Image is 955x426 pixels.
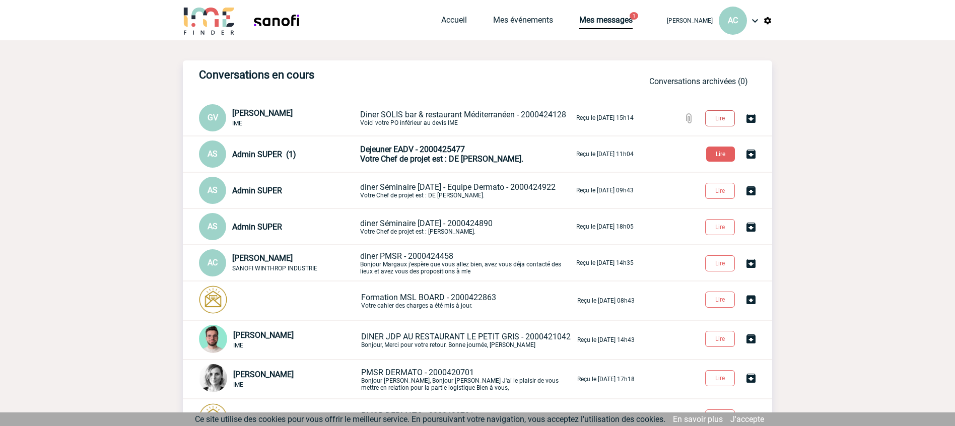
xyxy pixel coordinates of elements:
[208,113,218,122] span: GV
[698,149,745,158] a: Lire
[705,110,735,126] button: Lire
[493,15,553,29] a: Mes événements
[360,219,574,235] p: Votre Chef de projet est : [PERSON_NAME].
[576,223,634,230] p: Reçu le [DATE] 18h05
[199,221,634,231] a: AS Admin SUPER diner Séminaire [DATE] - 2000424890Votre Chef de projet est : [PERSON_NAME]. Reçu ...
[697,222,745,231] a: Lire
[705,292,735,308] button: Lire
[577,336,635,343] p: Reçu le [DATE] 14h43
[199,257,634,267] a: AC [PERSON_NAME] SANOFI WINTHROP INDUSTRIE diner PMSR - 2000424458Bonjour Margaux j'espère que vo...
[361,293,496,302] span: Formation MSL BOARD - 2000422863
[705,219,735,235] button: Lire
[199,140,358,168] div: Conversation privée : Client - Agence
[705,183,735,199] button: Lire
[361,368,575,391] p: Bonjour [PERSON_NAME], Bonjour [PERSON_NAME] J'ai le plaisir de vous mettre en relation pour la p...
[232,186,282,195] span: Admin SUPER
[360,110,566,119] span: Diner SOLIS bar & restaurant Méditerranéen - 2000424128
[745,112,757,124] img: Archiver la conversation
[360,154,523,164] span: Votre Chef de projet est : DE [PERSON_NAME].
[208,149,218,159] span: AS
[232,150,296,159] span: Admin SUPER (1)
[195,414,665,424] span: Ce site utilise des cookies pour vous offrir le meilleur service. En poursuivant votre navigation...
[199,112,634,122] a: GV [PERSON_NAME] IME Diner SOLIS bar & restaurant Méditerranéen - 2000424128Voici votre PO inféri...
[233,342,243,349] span: IME
[199,286,227,314] img: photonotifcontact.png
[199,334,635,344] a: [PERSON_NAME] IME DINER JDP AU RESTAURANT LE PETIT GRIS - 2000421042Bonjour, Merci pour votre ret...
[232,120,242,127] span: IME
[745,221,757,233] img: Archiver la conversation
[199,177,358,204] div: Conversation privée : Client - Agence
[233,381,243,388] span: IME
[630,12,638,20] button: 1
[697,185,745,195] a: Lire
[577,376,635,383] p: Reçu le [DATE] 17h18
[233,330,294,340] span: [PERSON_NAME]
[360,145,465,154] span: Dejeuner EADV - 2000425477
[199,325,359,355] div: Conversation privée : Client - Agence
[199,149,634,158] a: AS Admin SUPER (1) Dejeuner EADV - 2000425477Votre Chef de projet est : DE [PERSON_NAME]. Reçu le...
[232,265,317,272] span: SANOFI WINTHROP INDUSTRIE
[577,297,635,304] p: Reçu le [DATE] 08h43
[745,294,757,306] img: Archiver la conversation
[208,222,218,231] span: AS
[730,414,764,424] a: J'accepte
[576,259,634,266] p: Reçu le [DATE] 14h35
[745,148,757,160] img: Archiver la conversation
[199,68,501,81] h3: Conversations en cours
[361,332,575,348] p: Bonjour, Merci pour votre retour. Bonne journée, [PERSON_NAME]
[360,110,574,126] p: Voici votre PO inférieur au devis IME
[232,222,282,232] span: Admin SUPER
[208,258,218,267] span: AC
[705,409,735,425] button: Lire
[199,364,359,394] div: Conversation commune : Client - Fournisseur - Agence
[673,414,723,424] a: En savoir plus
[208,185,218,195] span: AS
[199,374,635,383] a: [PERSON_NAME] IME PMSR DERMATO - 2000420701Bonjour [PERSON_NAME], Bonjour [PERSON_NAME] J'ai le p...
[576,187,634,194] p: Reçu le [DATE] 09h43
[667,17,713,24] span: [PERSON_NAME]
[360,251,574,275] p: Bonjour Margaux j'espère que vous allez bien, avez vous déja contacté des lieux et avez vous des ...
[579,15,633,29] a: Mes messages
[697,412,745,421] a: Lire
[233,370,294,379] span: [PERSON_NAME]
[705,370,735,386] button: Lire
[360,182,556,192] span: diner Séminaire [DATE] - Equipe Dermato - 2000424922
[361,410,474,420] span: PMSR DERMATO - 2000420701
[199,295,635,305] a: Formation MSL BOARD - 2000422863Votre cahier des charges a été mis à jour. Reçu le [DATE] 08h43
[649,77,748,86] a: Conversations archivées (0)
[232,253,293,263] span: [PERSON_NAME]
[745,185,757,197] img: Archiver la conversation
[199,104,358,131] div: Conversation privée : Client - Agence
[697,113,745,122] a: Lire
[705,255,735,271] button: Lire
[706,147,735,162] button: Lire
[697,294,745,304] a: Lire
[697,258,745,267] a: Lire
[199,213,358,240] div: Conversation privée : Client - Agence
[697,333,745,343] a: Lire
[361,293,575,309] p: Votre cahier des charges a été mis à jour.
[745,411,757,423] img: Archiver la conversation
[728,16,738,25] span: AC
[361,368,474,377] span: PMSR DERMATO - 2000420701
[361,332,571,341] span: DINER JDP AU RESTAURANT LE PETIT GRIS - 2000421042
[745,257,757,269] img: Archiver la conversation
[199,249,358,276] div: Conversation privée : Client - Agence
[199,364,227,392] img: 103019-1.png
[441,15,467,29] a: Accueil
[576,151,634,158] p: Reçu le [DATE] 11h04
[183,6,235,35] img: IME-Finder
[360,251,453,261] span: diner PMSR - 2000424458
[697,373,745,382] a: Lire
[199,286,359,316] div: Conversation privée : Client - Agence
[232,108,293,118] span: [PERSON_NAME]
[360,182,574,199] p: Votre Chef de projet est : DE [PERSON_NAME].
[705,331,735,347] button: Lire
[199,325,227,353] img: 121547-2.png
[360,219,493,228] span: diner Séminaire [DATE] - 2000424890
[576,114,634,121] p: Reçu le [DATE] 15h14
[745,333,757,345] img: Archiver la conversation
[199,185,634,194] a: AS Admin SUPER diner Séminaire [DATE] - Equipe Dermato - 2000424922Votre Chef de projet est : DE ...
[745,372,757,384] img: Archiver la conversation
